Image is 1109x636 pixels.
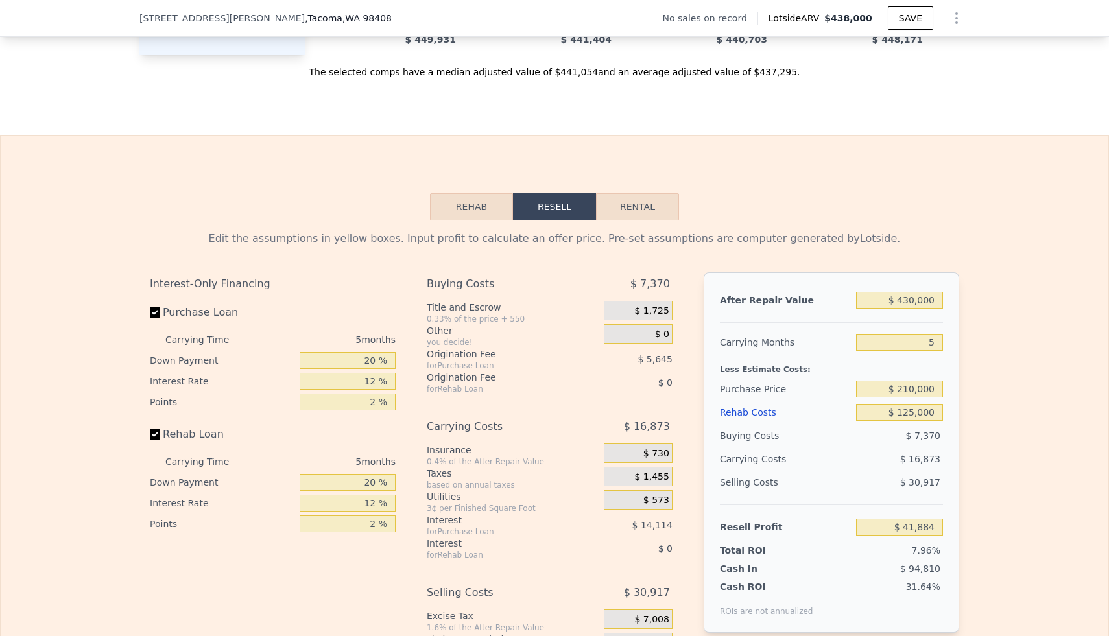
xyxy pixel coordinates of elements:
[634,614,669,626] span: $ 7,008
[427,550,571,560] div: for Rehab Loan
[872,34,923,45] span: $ 448,171
[663,12,757,25] div: No sales on record
[720,447,801,471] div: Carrying Costs
[427,480,599,490] div: based on annual taxes
[906,430,940,441] span: $ 7,370
[720,562,801,575] div: Cash In
[427,384,571,394] div: for Rehab Loan
[427,581,571,604] div: Selling Costs
[944,5,970,31] button: Show Options
[513,193,596,220] button: Resell
[150,423,294,446] label: Rehab Loan
[427,622,599,633] div: 1.6% of the After Repair Value
[720,471,851,494] div: Selling Costs
[150,493,294,513] div: Interest Rate
[720,331,851,354] div: Carrying Months
[150,301,294,324] label: Purchase Loan
[427,609,599,622] div: Excise Tax
[427,314,599,324] div: 0.33% of the price + 550
[634,471,669,483] span: $ 1,455
[150,513,294,534] div: Points
[630,272,670,296] span: $ 7,370
[305,12,392,25] span: , Tacoma
[427,415,571,438] div: Carrying Costs
[634,305,669,317] span: $ 1,725
[255,329,396,350] div: 5 months
[906,582,940,592] span: 31.64%
[427,324,599,337] div: Other
[405,34,456,45] span: $ 449,931
[139,12,305,25] span: [STREET_ADDRESS][PERSON_NAME]
[427,537,571,550] div: Interest
[150,307,160,318] input: Purchase Loan
[150,231,959,246] div: Edit the assumptions in yellow boxes. Input profit to calculate an offer price. Pre-set assumptio...
[638,354,672,364] span: $ 5,645
[643,495,669,506] span: $ 573
[427,347,571,360] div: Origination Fee
[720,401,851,424] div: Rehab Costs
[632,520,673,530] span: $ 14,114
[596,193,679,220] button: Rental
[655,329,669,340] span: $ 0
[824,13,872,23] span: $438,000
[717,34,767,45] span: $ 440,703
[427,490,599,503] div: Utilities
[165,329,250,350] div: Carrying Time
[769,12,824,25] span: Lotside ARV
[255,451,396,472] div: 5 months
[720,354,943,377] div: Less Estimate Costs:
[720,377,851,401] div: Purchase Price
[900,454,940,464] span: $ 16,873
[900,477,940,488] span: $ 30,917
[912,545,940,556] span: 7.96%
[150,272,396,296] div: Interest-Only Financing
[720,593,813,617] div: ROIs are not annualized
[720,424,851,447] div: Buying Costs
[139,55,970,78] div: The selected comps have a median adjusted value of $441,054 and an average adjusted value of $437...
[150,392,294,412] div: Points
[427,443,599,456] div: Insurance
[427,301,599,314] div: Title and Escrow
[150,472,294,493] div: Down Payment
[643,448,669,460] span: $ 730
[888,6,933,30] button: SAVE
[427,526,571,537] div: for Purchase Loan
[427,371,571,384] div: Origination Fee
[342,13,392,23] span: , WA 98408
[720,515,851,539] div: Resell Profit
[720,289,851,312] div: After Repair Value
[165,451,250,472] div: Carrying Time
[427,456,599,467] div: 0.4% of the After Repair Value
[720,544,801,557] div: Total ROI
[427,513,571,526] div: Interest
[427,467,599,480] div: Taxes
[900,563,940,574] span: $ 94,810
[720,580,813,593] div: Cash ROI
[427,272,571,296] div: Buying Costs
[658,377,673,388] span: $ 0
[624,581,670,604] span: $ 30,917
[561,34,612,45] span: $ 441,404
[427,337,599,347] div: you decide!
[150,429,160,440] input: Rehab Loan
[150,371,294,392] div: Interest Rate
[150,350,294,371] div: Down Payment
[658,543,673,554] span: $ 0
[430,193,513,220] button: Rehab
[427,503,599,513] div: 3¢ per Finished Square Foot
[427,360,571,371] div: for Purchase Loan
[624,415,670,438] span: $ 16,873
